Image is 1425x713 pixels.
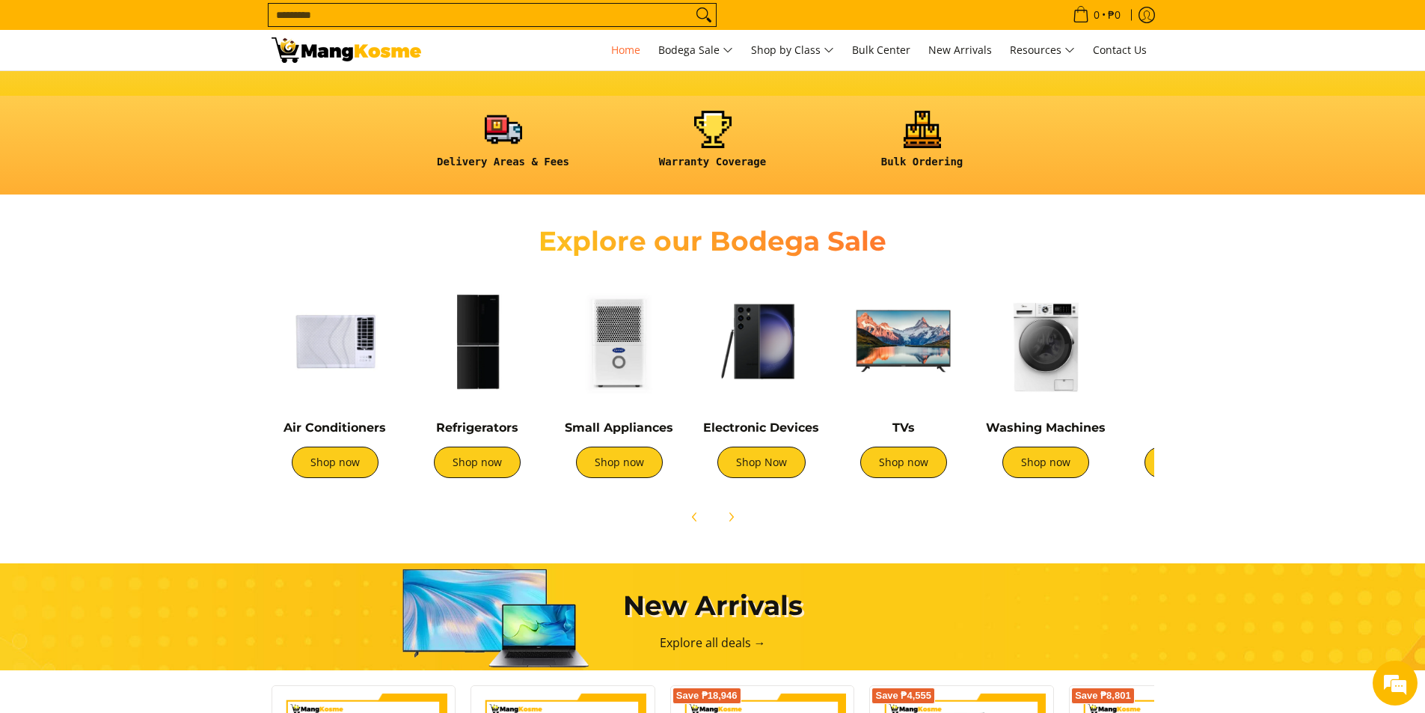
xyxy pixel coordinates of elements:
button: Previous [678,501,711,533]
a: Shop Now [717,447,806,478]
a: Shop now [292,447,379,478]
a: Shop by Class [744,30,842,70]
a: <h6><strong>Delivery Areas & Fees</strong></h6> [406,111,601,180]
a: <h6><strong>Bulk Ordering</strong></h6> [825,111,1020,180]
a: Shop now [576,447,663,478]
a: <h6><strong>Warranty Coverage</strong></h6> [616,111,810,180]
a: Resources [1002,30,1082,70]
a: Shop now [1002,447,1089,478]
span: Save ₱18,946 [676,691,738,700]
a: Bodega Sale [651,30,741,70]
a: Shop now [1144,447,1231,478]
button: Next [714,501,747,533]
img: Refrigerators [414,278,541,405]
span: Bodega Sale [658,41,733,60]
img: Air Conditioners [272,278,399,405]
a: Electronic Devices [703,420,819,435]
img: Mang Kosme: Your Home Appliances Warehouse Sale Partner! [272,37,421,63]
img: Electronic Devices [698,278,825,405]
button: Search [692,4,716,26]
span: New Arrivals [928,43,992,57]
a: Refrigerators [436,420,518,435]
span: • [1068,7,1125,23]
span: Shop by Class [751,41,834,60]
a: Bulk Center [845,30,918,70]
a: TVs [892,420,915,435]
span: Home [611,43,640,57]
h2: Explore our Bodega Sale [496,224,930,258]
span: Save ₱8,801 [1075,691,1131,700]
a: Washing Machines [986,420,1106,435]
span: 0 [1091,10,1102,20]
nav: Main Menu [436,30,1154,70]
a: Small Appliances [565,420,673,435]
span: Save ₱4,555 [875,691,931,700]
a: Explore all deals → [660,634,766,651]
span: Contact Us [1093,43,1147,57]
img: Small Appliances [556,278,683,405]
a: Shop now [434,447,521,478]
span: ₱0 [1106,10,1123,20]
img: Washing Machines [982,278,1109,405]
a: New Arrivals [921,30,999,70]
span: Bulk Center [852,43,910,57]
a: Shop now [860,447,947,478]
a: Contact Us [1085,30,1154,70]
img: TVs [840,278,967,405]
a: Home [604,30,648,70]
a: Air Conditioners [284,420,386,435]
img: Cookers [1124,278,1251,405]
span: Resources [1010,41,1075,60]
